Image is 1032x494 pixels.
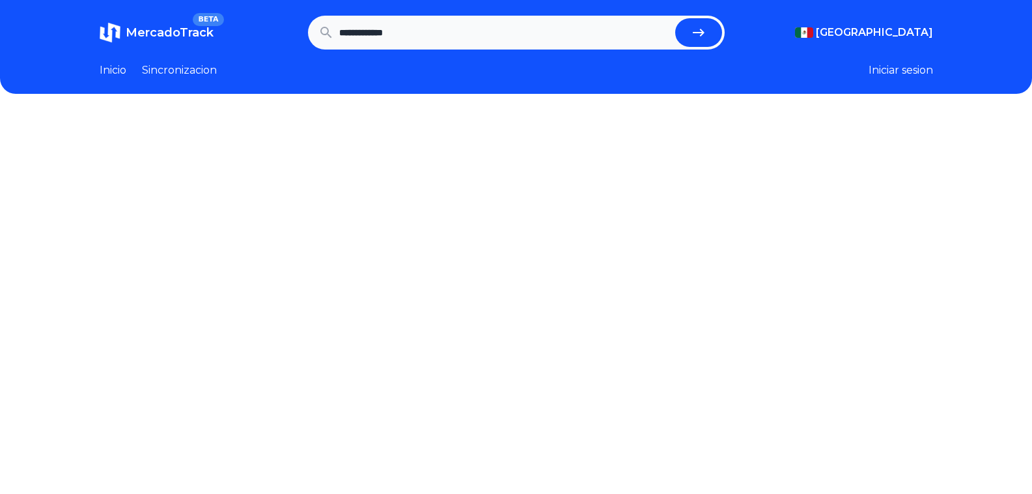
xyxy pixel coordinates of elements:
a: MercadoTrackBETA [100,22,214,43]
span: MercadoTrack [126,25,214,40]
button: [GEOGRAPHIC_DATA] [795,25,933,40]
a: Sincronizacion [142,63,217,78]
button: Iniciar sesion [869,63,933,78]
a: Inicio [100,63,126,78]
img: MercadoTrack [100,22,120,43]
span: [GEOGRAPHIC_DATA] [816,25,933,40]
span: BETA [193,13,223,26]
img: Mexico [795,27,813,38]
